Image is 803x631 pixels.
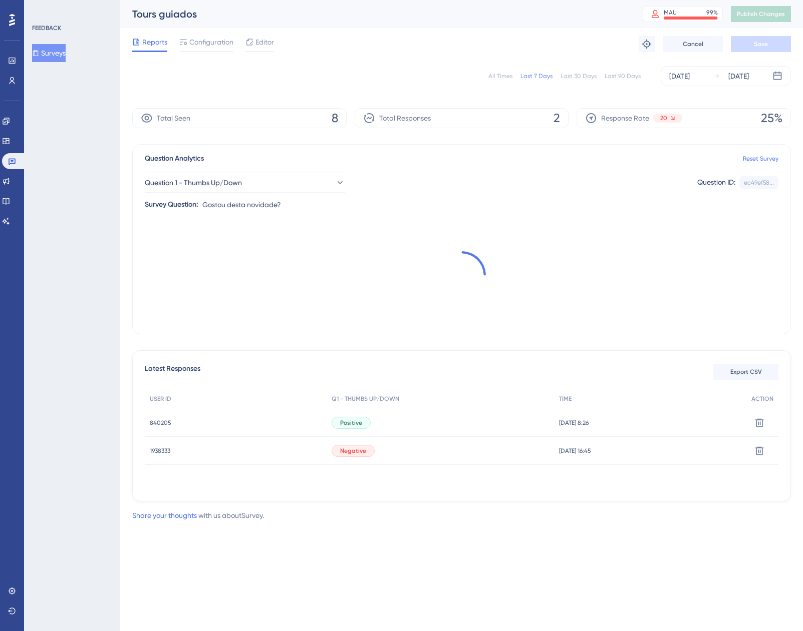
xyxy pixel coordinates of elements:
[132,7,618,21] div: Tours guiados
[332,395,399,403] span: Q1 - THUMBS UP/DOWN
[754,40,768,48] span: Save
[32,24,61,32] div: FEEDBACK
[669,70,690,82] div: [DATE]
[255,36,274,48] span: Editor
[132,511,197,519] a: Share your thoughts
[520,72,553,80] div: Last 7 Days
[340,447,366,455] span: Negative
[488,72,512,80] div: All Times
[554,110,560,126] span: 2
[605,72,641,80] div: Last 90 Days
[157,112,190,124] span: Total Seen
[713,364,778,380] button: Export CSV
[559,419,589,427] span: [DATE] 8:26
[664,9,677,17] div: MAU
[142,36,167,48] span: Reports
[706,9,718,17] div: 99 %
[145,199,198,211] div: Survey Question:
[132,509,264,521] div: with us about Survey .
[189,36,233,48] span: Configuration
[202,199,281,211] span: Gostou desta novidade?
[332,110,338,126] span: 8
[728,70,749,82] div: [DATE]
[601,112,649,124] span: Response Rate
[32,44,66,62] button: Surveys
[751,395,773,403] span: ACTION
[559,447,591,455] span: [DATE] 16:45
[150,395,171,403] span: USER ID
[145,153,204,165] span: Question Analytics
[730,368,762,376] span: Export CSV
[737,10,785,18] span: Publish Changes
[743,155,778,163] a: Reset Survey
[697,176,735,189] div: Question ID:
[761,110,782,126] span: 25%
[150,419,171,427] span: 840205
[683,40,703,48] span: Cancel
[663,36,723,52] button: Cancel
[145,177,242,189] span: Question 1 - Thumbs Up/Down
[744,179,774,187] div: ec49ef58...
[731,6,791,22] button: Publish Changes
[150,447,170,455] span: 1938333
[660,114,667,122] span: 20
[145,363,200,381] span: Latest Responses
[731,36,791,52] button: Save
[559,395,572,403] span: TIME
[561,72,597,80] div: Last 30 Days
[145,173,345,193] button: Question 1 - Thumbs Up/Down
[379,112,431,124] span: Total Responses
[340,419,362,427] span: Positive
